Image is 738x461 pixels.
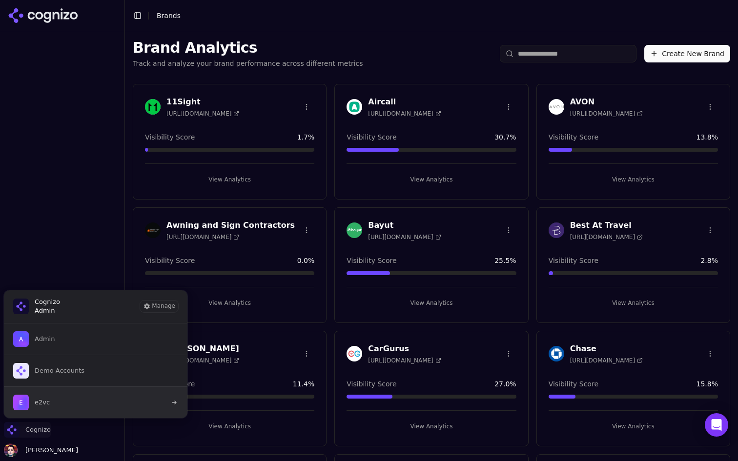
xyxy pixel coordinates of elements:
span: [URL][DOMAIN_NAME] [570,110,643,118]
span: [URL][DOMAIN_NAME] [570,233,643,241]
button: View Analytics [549,172,718,187]
span: Visibility Score [549,379,598,389]
h3: Bayut [368,220,441,231]
button: Open user button [4,443,78,457]
p: Track and analyze your brand performance across different metrics [133,59,363,68]
span: [URL][DOMAIN_NAME] [166,233,239,241]
span: Visibility Score [549,256,598,265]
span: 0.0 % [297,256,315,265]
span: 2.8 % [700,256,718,265]
img: CarGurus [347,346,362,361]
span: [URL][DOMAIN_NAME] [166,357,239,364]
div: List of all organization memberships [3,323,188,418]
div: Cognizo is active [4,290,187,418]
button: View Analytics [145,295,314,311]
h3: AVON [570,96,643,108]
h3: Chase [570,343,643,355]
h1: Brand Analytics [133,39,363,57]
span: Visibility Score [549,132,598,142]
span: 11.4 % [293,379,314,389]
span: [URL][DOMAIN_NAME] [368,357,441,364]
span: [URL][DOMAIN_NAME] [368,110,441,118]
button: View Analytics [145,419,314,434]
span: Visibility Score [347,379,396,389]
img: Demo Accounts [13,363,29,379]
span: Visibility Score [145,256,195,265]
span: Cognizo [35,298,60,306]
div: Open Intercom Messenger [705,413,728,437]
h3: 11Sight [166,96,239,108]
span: e2vc [35,398,50,407]
span: Admin [35,335,55,343]
span: Brands [157,12,181,20]
span: 15.8 % [697,379,718,389]
button: View Analytics [347,419,516,434]
span: Admin [35,306,60,315]
nav: breadcrumb [157,11,181,20]
h3: Aircall [368,96,441,108]
span: 1.7 % [297,132,315,142]
img: 11Sight [145,99,161,115]
img: Best At Travel [549,222,564,238]
img: Bayut [347,222,362,238]
span: Visibility Score [347,132,396,142]
span: 30.7 % [494,132,516,142]
img: Aircall [347,99,362,115]
span: 25.5 % [494,256,516,265]
button: View Analytics [145,172,314,187]
img: Deniz Ozcan [4,443,18,457]
span: Visibility Score [145,132,195,142]
span: Demo Accounts [35,366,84,375]
span: [PERSON_NAME] [21,446,78,455]
span: 27.0 % [494,379,516,389]
h3: [PERSON_NAME] [166,343,239,355]
span: 13.8 % [697,132,718,142]
span: [URL][DOMAIN_NAME] [166,110,239,118]
h3: Best At Travel [570,220,643,231]
span: Cognizo [25,425,51,434]
button: View Analytics [347,295,516,311]
button: View Analytics [347,172,516,187]
img: e2vc [13,395,29,410]
img: Cognizo [4,422,20,438]
span: Visibility Score [347,256,396,265]
img: Admin [13,331,29,347]
button: View Analytics [549,295,718,311]
img: Chase [549,346,564,361]
button: View Analytics [549,419,718,434]
span: [URL][DOMAIN_NAME] [570,357,643,364]
h3: Awning and Sign Contractors [166,220,295,231]
button: Close organization switcher [4,422,51,438]
img: Awning and Sign Contractors [145,222,161,238]
h3: CarGurus [368,343,441,355]
span: [URL][DOMAIN_NAME] [368,233,441,241]
button: Create New Brand [644,45,730,62]
img: Cognizo [13,299,29,314]
button: Manage [140,301,178,312]
img: AVON [549,99,564,115]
